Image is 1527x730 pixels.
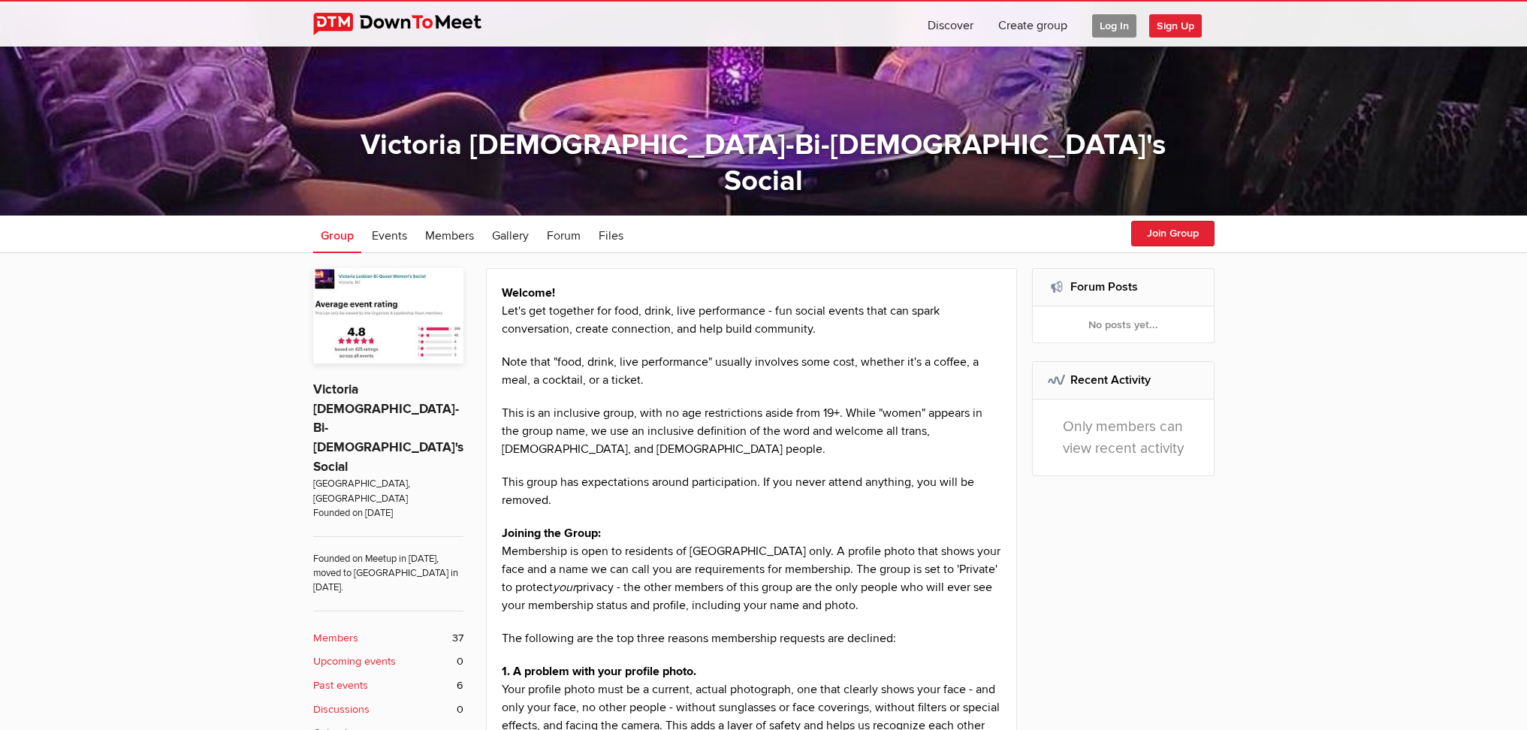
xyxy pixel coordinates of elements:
[313,653,396,670] b: Upcoming events
[539,216,588,253] a: Forum
[502,526,601,541] strong: Joining the Group:
[502,404,1002,458] p: This is an inclusive group, with no age restrictions aside from 19+. While "women" appears in the...
[553,580,576,595] em: your
[484,216,536,253] a: Gallery
[986,2,1079,47] a: Create group
[502,285,555,300] strong: Welcome!
[425,228,474,243] span: Members
[313,13,505,35] img: DownToMeet
[1033,306,1214,342] div: No posts yet...
[313,653,463,670] a: Upcoming events 0
[313,477,463,506] span: [GEOGRAPHIC_DATA], [GEOGRAPHIC_DATA]
[313,268,463,363] img: Victoria Lesbian-Bi-Queer Women's Social
[502,629,1002,647] p: The following are the top three reasons membership requests are declined:
[591,216,631,253] a: Files
[502,473,1002,509] p: This group has expectations around participation. If you never attend anything, you will be removed.
[457,677,463,694] span: 6
[916,2,985,47] a: Discover
[457,701,463,718] span: 0
[599,228,623,243] span: Files
[313,701,463,718] a: Discussions 0
[313,630,358,647] b: Members
[502,302,1002,338] p: Let's get together for food, drink, live performance - fun social events that can spark conversat...
[364,216,415,253] a: Events
[321,228,354,243] span: Group
[1149,14,1202,38] span: Sign Up
[1070,279,1138,294] a: Forum Posts
[313,630,463,647] a: Members 37
[313,677,463,694] a: Past events 6
[452,630,463,647] span: 37
[313,216,361,253] a: Group
[418,216,481,253] a: Members
[502,664,696,679] strong: 1. A problem with your profile photo.
[313,701,370,718] b: Discussions
[1080,2,1148,47] a: Log In
[457,653,463,670] span: 0
[372,228,407,243] span: Events
[313,506,463,520] span: Founded on [DATE]
[502,524,1002,614] p: Membership is open to residents of [GEOGRAPHIC_DATA] only. A profile photo that shows your face a...
[492,228,529,243] span: Gallery
[1092,14,1136,38] span: Log In
[1033,400,1214,476] div: Only members can view recent activity
[313,536,463,596] span: Founded on Meetup in [DATE], moved to [GEOGRAPHIC_DATA] in [DATE].
[1131,221,1215,246] button: Join Group
[547,228,581,243] span: Forum
[1048,362,1199,398] h2: Recent Activity
[1149,2,1214,47] a: Sign Up
[502,353,1002,389] p: Note that "food, drink, live performance" usually involves some cost, whether it's a coffee, a me...
[313,677,368,694] b: Past events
